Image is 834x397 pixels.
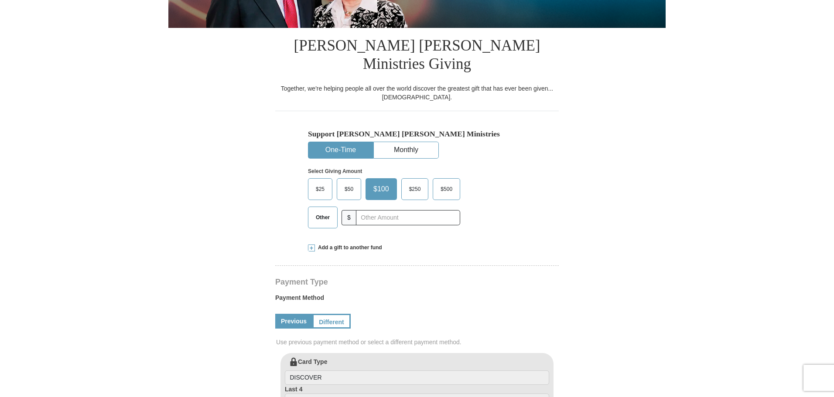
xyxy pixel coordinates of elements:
[311,211,334,224] span: Other
[374,142,438,158] button: Monthly
[275,293,559,306] label: Payment Method
[342,210,356,225] span: $
[311,183,329,196] span: $25
[369,183,393,196] span: $100
[275,84,559,102] div: Together, we're helping people all over the world discover the greatest gift that has ever been g...
[315,244,382,251] span: Add a gift to another fund
[285,357,549,385] label: Card Type
[285,370,549,385] input: Card Type
[308,142,373,158] button: One-Time
[275,278,559,285] h4: Payment Type
[308,129,526,139] h5: Support [PERSON_NAME] [PERSON_NAME] Ministries
[308,168,362,174] strong: Select Giving Amount
[340,183,358,196] span: $50
[275,28,559,84] h1: [PERSON_NAME] [PERSON_NAME] Ministries Giving
[356,210,460,225] input: Other Amount
[436,183,457,196] span: $500
[405,183,425,196] span: $250
[312,314,351,329] a: Different
[276,338,560,346] span: Use previous payment method or select a different payment method.
[275,314,312,329] a: Previous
